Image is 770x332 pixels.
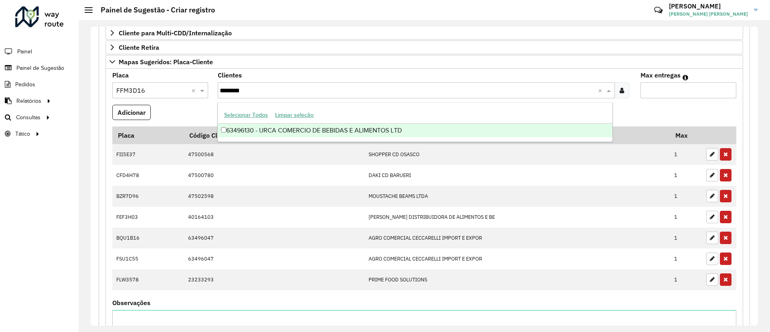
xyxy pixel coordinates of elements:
label: Observações [112,298,150,308]
em: Máximo de clientes que serão colocados na mesma rota com os clientes informados [683,74,688,81]
span: Pedidos [15,80,35,89]
td: FEF3H03 [112,207,184,228]
span: [PERSON_NAME] [PERSON_NAME] [669,10,748,18]
td: FSU1C55 [112,248,184,269]
span: Painel de Sugestão [16,64,64,72]
td: [PERSON_NAME] DISTRIBUIDORA DE ALIMENTOS E BE [364,207,670,228]
td: 1 [670,186,702,207]
td: DAKI CD BARUERI [364,165,670,186]
td: BZR7D96 [112,186,184,207]
td: 1 [670,207,702,228]
span: Relatórios [16,97,41,105]
span: Clear all [598,86,605,95]
td: 47500780 [184,165,364,186]
td: FLW3578 [112,269,184,290]
span: Painel [17,47,32,56]
td: 1 [670,248,702,269]
td: 40164103 [184,207,364,228]
td: 63496047 [184,248,364,269]
td: BQU1B16 [112,228,184,248]
a: Mapas Sugeridos: Placa-Cliente [105,55,743,69]
a: Cliente para Multi-CDD/Internalização [105,26,743,40]
label: Clientes [218,70,242,80]
td: 1 [670,144,702,165]
th: Max [670,126,702,144]
td: 47500568 [184,144,364,165]
td: 63496047 [184,228,364,248]
td: 1 [670,269,702,290]
td: 47502598 [184,186,364,207]
td: 1 [670,165,702,186]
button: Adicionar [112,105,151,120]
label: Placa [112,70,129,80]
td: AGRO COMERCIAL CECCARELLI IMPORT E EXPOR [364,248,670,269]
a: Contato Rápido [650,2,667,19]
div: 63496130 - URCA COMERCIO DE BEBIDAS E ALIMENTOS LTD [218,124,612,137]
td: SHOPPER CD OSASCO [364,144,670,165]
label: Max entregas [640,70,681,80]
td: FII5E37 [112,144,184,165]
span: Mapas Sugeridos: Placa-Cliente [119,59,213,65]
span: Cliente para Multi-CDD/Internalização [119,30,232,36]
td: PRIME FOOD SOLUTIONS [364,269,670,290]
td: 1 [670,228,702,248]
button: Selecionar Todos [221,109,272,121]
span: Clear all [191,86,198,95]
button: Limpar seleção [272,109,317,121]
td: 23233293 [184,269,364,290]
th: Placa [112,126,184,144]
span: Tático [15,130,30,138]
a: Cliente Retira [105,41,743,54]
span: Consultas [16,113,41,122]
th: Código Cliente [184,126,364,144]
td: MOUSTACHE BEAMS LTDA [364,186,670,207]
h2: Painel de Sugestão - Criar registro [93,6,215,14]
td: CFD4H78 [112,165,184,186]
td: AGRO COMERCIAL CECCARELLI IMPORT E EXPOR [364,228,670,248]
ng-dropdown-panel: Options list [217,102,612,142]
span: Cliente Retira [119,44,159,51]
h3: [PERSON_NAME] [669,2,748,10]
